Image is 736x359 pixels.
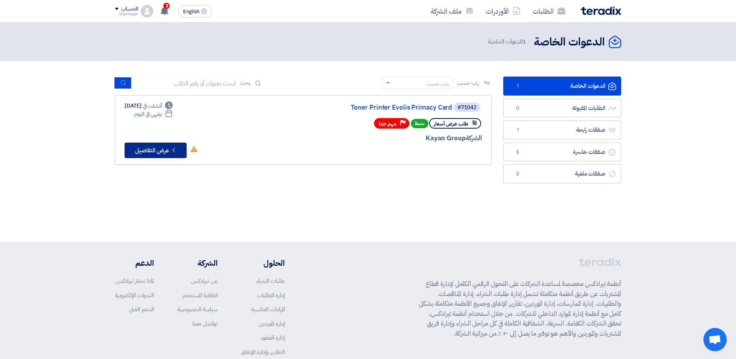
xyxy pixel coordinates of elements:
a: طلبات الشراء [256,277,285,285]
img: profile_test.png [141,5,153,17]
div: #71042 [457,105,476,110]
div: الحساب [121,6,138,12]
a: الدعم الفني [129,305,154,314]
div: رتب حسب [426,80,449,88]
h2: الدعوات الخاصة [534,35,605,50]
span: 1 [513,82,522,90]
a: التقارير وإدارة الإنفاق [241,348,285,356]
span: طلب عرض أسعار [434,120,468,127]
a: لماذا تختار تيرادكس [116,277,154,285]
a: سياسة الخصوصية [177,305,218,314]
a: Toner Printer Evolis Primacy Card [297,104,452,111]
span: 0 [513,105,522,112]
a: صفقات رابحة1 [503,120,621,139]
img: Teradix logo [581,6,621,15]
div: [DATE] [125,102,173,110]
button: English [178,5,212,17]
div: Kayan Group [295,133,482,143]
span: أنشئت في [143,102,161,110]
span: الشركة [466,133,482,143]
div: اليوم [134,110,173,118]
a: صفقات ملغية3 [503,164,621,183]
span: نشط [411,119,428,128]
li: الدعم [115,257,154,269]
a: عن تيرادكس [191,277,218,285]
p: أنظمة تيرادكس مخصصة لمساعدة الشركات على التحول الرقمي الكامل لإدارة قطاع المشتريات عن طريق أنظمة ... [419,279,621,338]
a: الندوات الإلكترونية [115,291,154,300]
li: الحلول [241,257,285,269]
span: الدعوات الخاصة [488,37,528,46]
a: الطلبات المقبولة0 [503,99,621,118]
a: المزادات العكسية [251,305,285,314]
button: عرض التفاصيل [125,143,187,158]
span: مهم جدا [379,120,397,127]
span: رتب حسب [457,79,479,87]
a: إدارة الطلبات [257,291,285,300]
span: 3 [513,170,522,178]
span: English [183,9,199,14]
a: Open chat [703,328,727,351]
span: 1 [523,37,526,46]
span: 5 [513,148,522,156]
a: الطلبات [526,2,571,20]
span: 3 [163,3,170,9]
input: ابحث بعنوان أو رقم الطلب [132,77,240,89]
div: Sherihaan [115,12,138,16]
a: ملف الشركة [424,2,480,20]
a: تواصل معنا [192,319,218,328]
a: اتفاقية المستخدم [182,291,218,300]
a: صفقات خاسرة5 [503,143,621,162]
span: بحث [240,79,250,87]
a: إدارة العقود [260,333,285,342]
a: الدعوات الخاصة1 [503,77,621,96]
li: الشركة [177,257,218,269]
span: ينتهي في [145,110,161,118]
span: 1 [513,126,522,134]
a: إدارة الموردين [258,319,285,328]
a: الأوردرات [480,2,526,20]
